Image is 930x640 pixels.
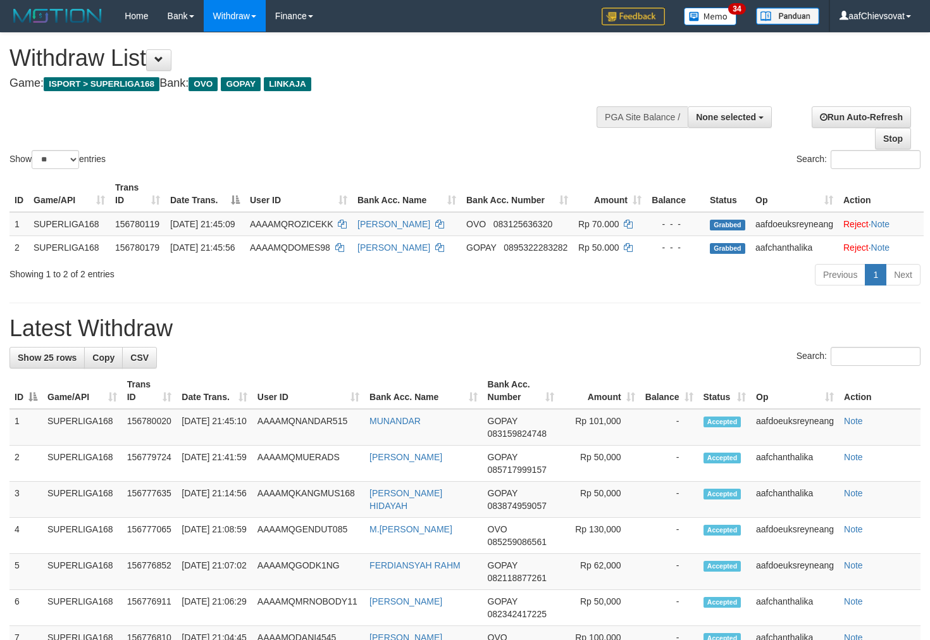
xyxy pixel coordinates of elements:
[252,518,364,554] td: AAAAMQGENDUT085
[250,219,333,229] span: AAAAMQROZICEKK
[652,241,700,254] div: - - -
[640,590,698,626] td: -
[9,482,42,518] td: 3
[32,150,79,169] select: Showentries
[177,409,252,446] td: [DATE] 21:45:10
[838,212,924,236] td: ·
[177,446,252,482] td: [DATE] 21:41:59
[640,409,698,446] td: -
[698,373,752,409] th: Status: activate to sort column ascending
[704,489,741,499] span: Accepted
[559,446,640,482] td: Rp 50,000
[728,3,745,15] span: 34
[812,106,911,128] a: Run Auto-Refresh
[844,524,863,534] a: Note
[704,453,741,463] span: Accepted
[252,590,364,626] td: AAAAMQMRNOBODY11
[705,176,750,212] th: Status
[9,150,106,169] label: Show entries
[122,373,177,409] th: Trans ID: activate to sort column ascending
[488,524,507,534] span: OVO
[42,482,122,518] td: SUPERLIGA168
[559,409,640,446] td: Rp 101,000
[42,518,122,554] td: SUPERLIGA168
[9,373,42,409] th: ID: activate to sort column descending
[115,242,159,253] span: 156780179
[488,537,547,547] span: Copy 085259086561 to clipboard
[640,446,698,482] td: -
[252,373,364,409] th: User ID: activate to sort column ascending
[875,128,911,149] a: Stop
[483,373,560,409] th: Bank Acc. Number: activate to sort column ascending
[844,560,863,570] a: Note
[42,373,122,409] th: Game/API: activate to sort column ascending
[364,373,482,409] th: Bank Acc. Name: activate to sort column ascending
[559,554,640,590] td: Rp 62,000
[369,524,452,534] a: M.[PERSON_NAME]
[130,353,149,363] span: CSV
[602,8,665,25] img: Feedback.jpg
[704,597,741,608] span: Accepted
[710,220,745,230] span: Grabbed
[886,264,921,285] a: Next
[84,347,123,368] a: Copy
[844,488,863,498] a: Note
[844,416,863,426] a: Note
[559,518,640,554] td: Rp 130,000
[252,554,364,590] td: AAAAMQGODK1NG
[28,176,110,212] th: Game/API: activate to sort column ascending
[843,219,869,229] a: Reject
[42,590,122,626] td: SUPERLIGA168
[751,590,839,626] td: aafchanthalika
[250,242,330,253] span: AAAAMQDOMES98
[122,347,157,368] a: CSV
[710,243,745,254] span: Grabbed
[578,242,619,253] span: Rp 50.000
[559,482,640,518] td: Rp 50,000
[252,482,364,518] td: AAAAMQKANGMUS168
[9,6,106,25] img: MOTION_logo.png
[578,219,619,229] span: Rp 70.000
[165,176,245,212] th: Date Trans.: activate to sort column descending
[640,554,698,590] td: -
[9,590,42,626] td: 6
[122,554,177,590] td: 156776852
[493,219,552,229] span: Copy 083125636320 to clipboard
[756,8,819,25] img: panduan.png
[92,353,115,363] span: Copy
[838,235,924,259] td: ·
[844,596,863,606] a: Note
[640,373,698,409] th: Balance: activate to sort column ascending
[18,353,77,363] span: Show 25 rows
[839,373,921,409] th: Action
[122,518,177,554] td: 156777065
[9,316,921,341] h1: Latest Withdraw
[751,554,839,590] td: aafdoeuksreyneang
[597,106,688,128] div: PGA Site Balance /
[838,176,924,212] th: Action
[177,518,252,554] td: [DATE] 21:08:59
[369,488,442,511] a: [PERSON_NAME] HIDAYAH
[488,416,518,426] span: GOPAY
[466,219,486,229] span: OVO
[9,235,28,259] td: 2
[115,219,159,229] span: 156780119
[751,373,839,409] th: Op: activate to sort column ascending
[42,446,122,482] td: SUPERLIGA168
[488,596,518,606] span: GOPAY
[831,347,921,366] input: Search:
[369,560,461,570] a: FERDIANSYAH RAHM
[559,373,640,409] th: Amount: activate to sort column ascending
[488,452,518,462] span: GOPAY
[488,501,547,511] span: Copy 083874959057 to clipboard
[264,77,311,91] span: LINKAJA
[461,176,573,212] th: Bank Acc. Number: activate to sort column ascending
[252,409,364,446] td: AAAAMQNANDAR515
[170,242,235,253] span: [DATE] 21:45:56
[488,429,547,439] span: Copy 083159824748 to clipboard
[122,446,177,482] td: 156779724
[9,347,85,368] a: Show 25 rows
[466,242,496,253] span: GOPAY
[9,46,607,71] h1: Withdraw List
[871,219,890,229] a: Note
